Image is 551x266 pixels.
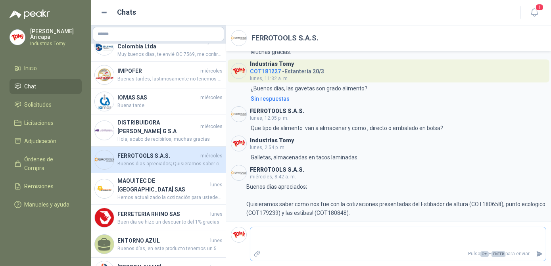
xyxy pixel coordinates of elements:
[250,66,324,74] h4: - Estantería 20/3
[10,179,82,194] a: Remisiones
[250,115,288,121] span: lunes, 12:05 p. m.
[251,48,291,56] p: Muchas gracias.
[95,179,114,198] img: Company Logo
[10,61,82,76] a: Inicio
[264,247,533,261] p: Pulsa + para enviar
[25,119,54,127] span: Licitaciones
[91,205,226,231] a: Company LogoFERRETERIA RHINO SASlunesBuen dia se hizo un descuento del 1% gracias
[231,227,246,242] img: Company Logo
[10,115,82,130] a: Licitaciones
[250,168,304,172] h3: FERROTOOLS S.A.S.
[491,251,505,257] span: ENTER
[117,136,223,143] span: Hola, acabo de recibirlos, muchas gracias
[250,174,296,180] span: miércoles, 8:42 a. m.
[117,176,209,194] h4: MAQUITEC DE [GEOGRAPHIC_DATA] SAS
[210,181,223,189] span: lunes
[91,62,226,88] a: Company LogoIMPOFERmiércolesBuenas tardes, lastimosamente no tenemos el equipo por Comodato. Sin ...
[252,33,319,44] h2: FERROTOOLS S.A.S.
[250,76,289,81] span: lunes, 11:32 a. m.
[246,182,546,217] p: Buenos dias apreciados; Quisieramos saber como nos fue con la cotizaciones presentadas del Estiba...
[200,123,223,130] span: miércoles
[95,208,114,227] img: Company Logo
[250,109,304,113] h3: FERROTOOLS S.A.S.
[10,97,82,112] a: Solicitudes
[231,63,246,78] img: Company Logo
[527,6,541,20] button: 1
[117,118,199,136] h4: DISTRIBUIDORA [PERSON_NAME] G S.A
[117,210,209,218] h4: FERRETERIA RHINO SAS
[91,173,226,205] a: Company LogoMAQUITEC DE [GEOGRAPHIC_DATA] SASlunesHemos actualizado la cotización para ustedes, l...
[533,247,546,261] button: Enviar
[91,88,226,115] a: Company LogoIOMAS SASmiércolesBuena tarde
[251,124,443,132] p: Que tipo de alimento van a almacenar y como , directo o embalado en bolsa?
[117,151,199,160] h4: FERROTOOLS S.A.S.
[117,245,223,253] span: Buenos días, en este producto tenemos un 5% de descuento adicional sobre la compra hasta fin de e...
[231,165,246,180] img: Company Logo
[91,231,226,258] a: ENTORNO AZULlunesBuenos días, en este producto tenemos un 5% de descuento adicional sobre la comp...
[95,36,114,55] img: Company Logo
[249,94,546,103] a: Sin respuestas
[200,152,223,160] span: miércoles
[10,79,82,94] a: Chat
[117,93,199,102] h4: IOMAS SAS
[231,136,246,151] img: Company Logo
[25,182,54,191] span: Remisiones
[117,102,223,109] span: Buena tarde
[25,64,37,73] span: Inicio
[117,75,223,83] span: Buenas tardes, lastimosamente no tenemos el equipo por Comodato. Sin embargo, podemos otorgar un ...
[91,115,226,147] a: Company LogoDISTRIBUIDORA [PERSON_NAME] G S.AmiércolesHola, acabo de recibirlos, muchas gracias
[10,197,82,212] a: Manuales y ayuda
[535,4,544,11] span: 1
[231,107,246,122] img: Company Logo
[91,30,226,62] a: Company LogoBearings Transmission Colombia LtdajuevesMuy buenos días, te envié OC 7569, me confir...
[117,236,209,245] h4: ENTORNO AZUL
[231,31,246,46] img: Company Logo
[210,237,223,245] span: lunes
[210,211,223,218] span: lunes
[30,41,82,46] p: Industrias Tomy
[250,145,286,150] span: lunes, 2:54 p. m.
[95,121,114,140] img: Company Logo
[25,200,70,209] span: Manuales y ayuda
[91,147,226,173] a: Company LogoFERROTOOLS S.A.S.miércolesBuenos dias apreciados; Quisieramos saber como nos fue con ...
[250,68,281,75] span: COT181227
[250,138,294,143] h3: Industrias Tomy
[25,137,57,145] span: Adjudicación
[95,92,114,111] img: Company Logo
[117,67,199,75] h4: IMPOFER
[95,65,114,84] img: Company Logo
[251,94,290,103] div: Sin respuestas
[480,251,489,257] span: Ctrl
[117,160,223,168] span: Buenos dias apreciados; Quisieramos saber como nos fue con la cotizaciones presentadas del Estiba...
[250,247,264,261] label: Adjuntar archivos
[200,94,223,101] span: miércoles
[117,194,223,201] span: Hemos actualizado la cotización para ustedes, les incluimos el valor del flete en el precio del p...
[10,134,82,149] a: Adjudicación
[117,51,223,58] span: Muy buenos días, te envié OC 7569, me confirmas recibido porfa, Gracias
[117,218,223,226] span: Buen dia se hizo un descuento del 1% gracias
[25,155,74,172] span: Órdenes de Compra
[95,150,114,169] img: Company Logo
[30,29,82,40] p: [PERSON_NAME] Aricapa
[10,152,82,176] a: Órdenes de Compra
[200,67,223,75] span: miércoles
[10,10,50,19] img: Logo peakr
[25,100,52,109] span: Solicitudes
[10,30,25,45] img: Company Logo
[117,7,136,18] h1: Chats
[251,153,359,162] p: Galletas, almacenadas en tacos laminadas.
[25,82,36,91] span: Chat
[250,62,294,66] h3: Industrias Tomy
[251,84,367,93] p: ¿Buenos días, las gavetas son grado alimento?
